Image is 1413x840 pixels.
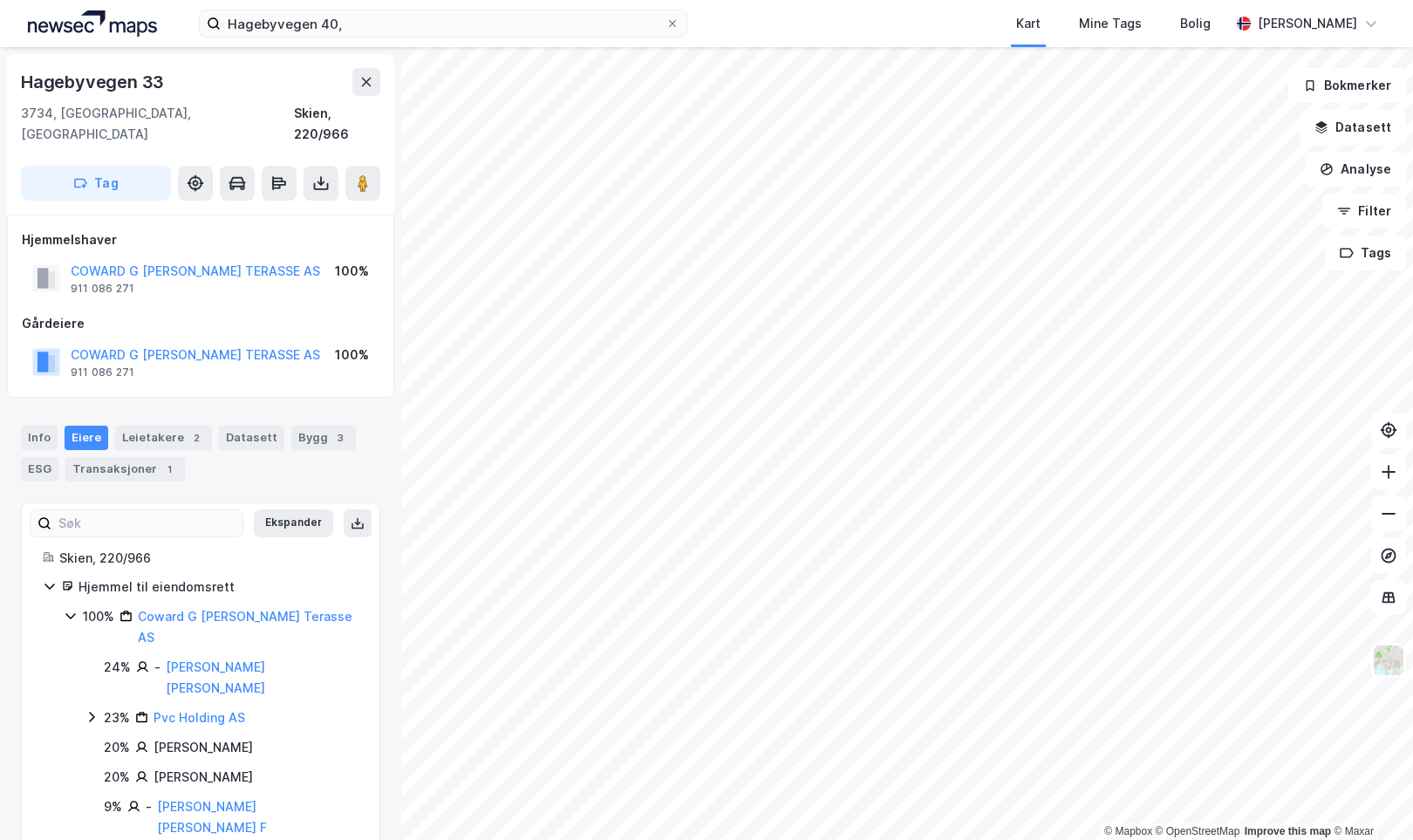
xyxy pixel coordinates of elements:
button: Bokmerker [1288,68,1406,103]
div: 9% [104,796,122,817]
div: - [154,657,160,678]
div: [PERSON_NAME] [154,767,253,788]
iframe: Chat Widget [1326,756,1413,840]
a: Mapbox [1104,825,1152,837]
div: Mine Tags [1079,13,1142,34]
div: 3 [331,429,349,447]
div: Kontrollprogram for chat [1326,756,1413,840]
div: 911 086 271 [71,365,134,379]
div: 20% [104,737,130,758]
div: Info [21,426,58,450]
div: Skien, 220/966 [59,548,358,569]
div: 20% [104,767,130,788]
div: 100% [335,345,369,365]
a: Coward G [PERSON_NAME] Terasse AS [138,609,352,645]
div: Hjemmelshaver [22,229,379,250]
div: Leietakere [115,426,212,450]
div: Kart [1016,13,1041,34]
button: Tag [21,166,171,201]
div: ESG [21,457,58,481]
div: Hagebyvegen 33 [21,68,167,96]
div: Hjemmel til eiendomsrett [78,577,358,598]
a: Pvc Holding AS [154,710,245,725]
a: [PERSON_NAME] [PERSON_NAME] F [157,799,267,835]
div: [PERSON_NAME] [1258,13,1357,34]
div: Bygg [291,426,356,450]
div: 3734, [GEOGRAPHIC_DATA], [GEOGRAPHIC_DATA] [21,103,294,145]
div: Bolig [1180,13,1211,34]
div: Datasett [219,426,284,450]
button: Tags [1325,236,1406,270]
div: 1 [160,461,178,478]
div: 23% [104,707,130,728]
a: [PERSON_NAME] [PERSON_NAME] [166,659,265,695]
button: Filter [1322,194,1406,229]
div: Gårdeiere [22,313,379,334]
img: Z [1372,644,1405,677]
button: Datasett [1300,110,1406,145]
a: Improve this map [1245,825,1331,837]
a: OpenStreetMap [1156,825,1240,837]
button: Ekspander [254,509,333,537]
div: - [146,796,152,817]
div: 100% [335,261,369,282]
div: 911 086 271 [71,282,134,296]
input: Søk på adresse, matrikkel, gårdeiere, leietakere eller personer [221,10,666,37]
div: 100% [83,606,114,627]
input: Søk [51,510,242,536]
div: [PERSON_NAME] [154,737,253,758]
div: Skien, 220/966 [294,103,380,145]
div: 2 [188,429,205,447]
img: logo.a4113a55bc3d86da70a041830d287a7e.svg [28,10,157,37]
div: Eiere [65,426,108,450]
div: Transaksjoner [65,457,185,481]
button: Analyse [1305,152,1406,187]
div: 24% [104,657,131,678]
